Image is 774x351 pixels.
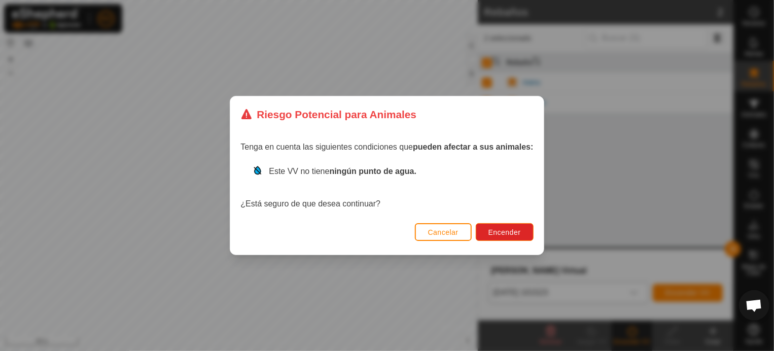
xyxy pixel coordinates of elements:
span: Tenga en cuenta las siguientes condiciones que [240,143,533,151]
span: Encender [488,228,521,236]
span: Cancelar [428,228,459,236]
span: Este VV no tiene [269,167,416,175]
div: Chat abierto [739,290,769,321]
strong: pueden afectar a sus animales: [413,143,533,151]
button: Encender [476,223,534,241]
div: ¿Está seguro de que desea continuar? [240,165,533,210]
div: Riesgo Potencial para Animales [240,107,416,122]
strong: ningún punto de agua. [330,167,417,175]
button: Cancelar [415,223,472,241]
